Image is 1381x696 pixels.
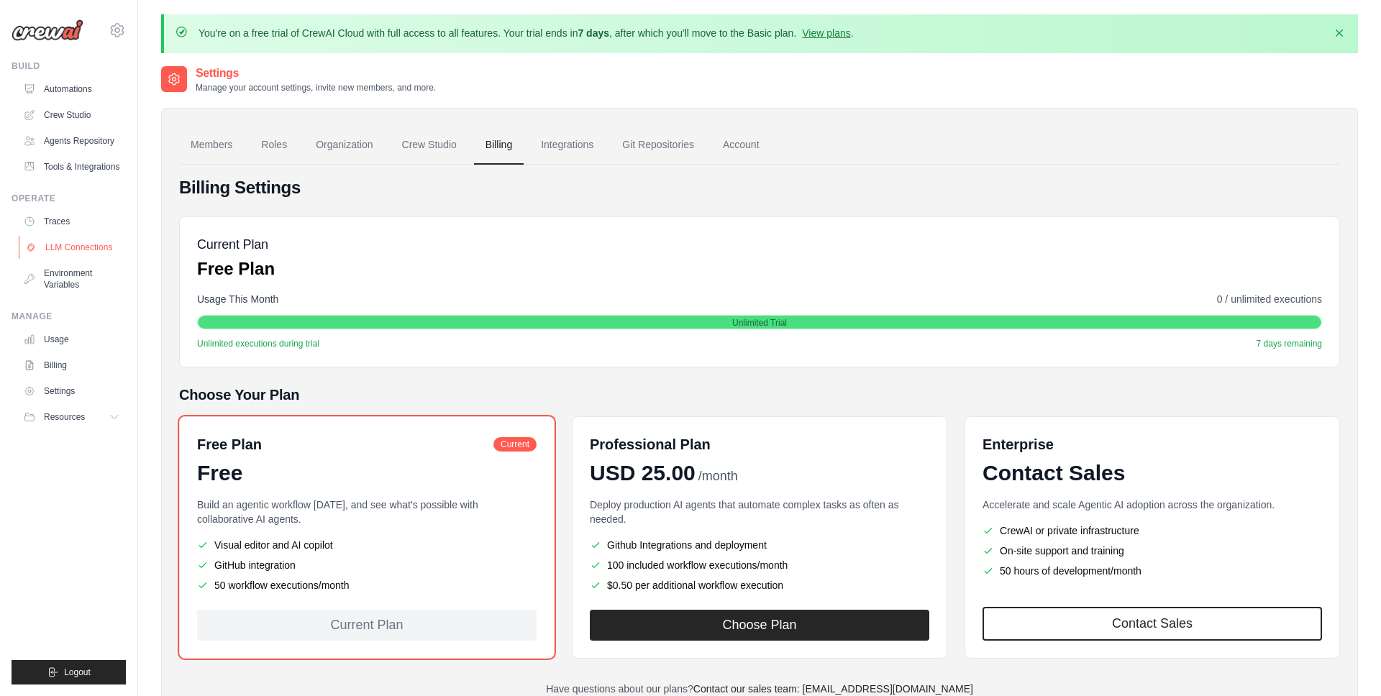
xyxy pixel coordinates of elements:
[529,126,605,165] a: Integrations
[12,311,126,322] div: Manage
[17,406,126,429] button: Resources
[12,660,126,684] button: Logout
[197,558,537,572] li: GitHub integration
[197,434,262,454] h6: Free Plan
[12,193,126,204] div: Operate
[196,82,436,93] p: Manage your account settings, invite new members, and more.
[197,460,537,486] div: Free
[197,338,319,349] span: Unlimited executions during trial
[590,538,929,552] li: Github Integrations and deployment
[196,65,436,82] h2: Settings
[179,385,1340,405] h5: Choose Your Plan
[179,682,1340,696] p: Have questions about our plans?
[44,411,85,423] span: Resources
[590,434,711,454] h6: Professional Plan
[391,126,468,165] a: Crew Studio
[802,27,850,39] a: View plans
[983,460,1322,486] div: Contact Sales
[693,683,973,695] a: Contact our sales team: [EMAIL_ADDRESS][DOMAIN_NAME]
[590,460,696,486] span: USD 25.00
[611,126,706,165] a: Git Repositories
[983,498,1322,512] p: Accelerate and scale Agentic AI adoption across the organization.
[711,126,771,165] a: Account
[17,354,126,377] a: Billing
[250,126,298,165] a: Roles
[983,544,1322,558] li: On-site support and training
[1217,292,1322,306] span: 0 / unlimited executions
[698,467,738,486] span: /month
[17,155,126,178] a: Tools & Integrations
[578,27,609,39] strong: 7 days
[983,564,1322,578] li: 50 hours of development/month
[179,176,1340,199] h4: Billing Settings
[12,60,126,72] div: Build
[64,667,91,678] span: Logout
[17,78,126,101] a: Automations
[304,126,384,165] a: Organization
[983,607,1322,641] a: Contact Sales
[590,558,929,572] li: 100 included workflow executions/month
[197,578,537,592] li: 50 workflow executions/month
[197,234,275,255] h5: Current Plan
[17,328,126,351] a: Usage
[19,236,127,259] a: LLM Connections
[983,523,1322,538] li: CrewAI or private infrastructure
[17,262,126,296] a: Environment Variables
[12,19,83,41] img: Logo
[197,292,278,306] span: Usage This Month
[1257,338,1322,349] span: 7 days remaining
[197,257,275,280] p: Free Plan
[179,126,244,165] a: Members
[590,578,929,592] li: $0.50 per additional workflow execution
[17,380,126,403] a: Settings
[732,317,787,329] span: Unlimited Trial
[197,610,537,641] div: Current Plan
[493,437,537,452] span: Current
[197,538,537,552] li: Visual editor and AI copilot
[17,104,126,127] a: Crew Studio
[17,129,126,152] a: Agents Repository
[590,498,929,526] p: Deploy production AI agents that automate complex tasks as often as needed.
[474,126,524,165] a: Billing
[983,434,1322,454] h6: Enterprise
[17,210,126,233] a: Traces
[590,610,929,641] button: Choose Plan
[197,498,537,526] p: Build an agentic workflow [DATE], and see what's possible with collaborative AI agents.
[199,26,854,40] p: You're on a free trial of CrewAI Cloud with full access to all features. Your trial ends in , aft...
